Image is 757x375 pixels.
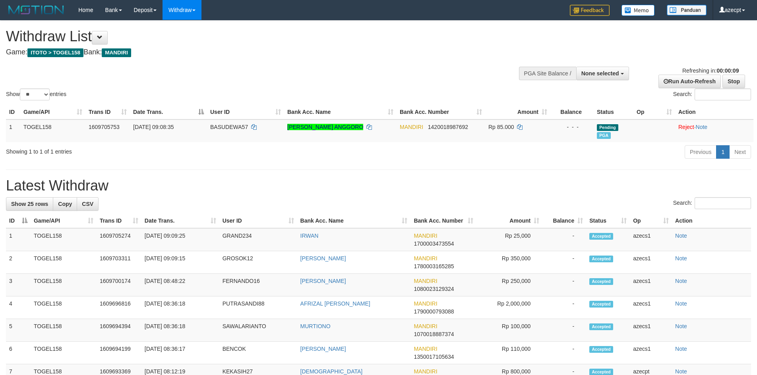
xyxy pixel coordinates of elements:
a: IRWAN [300,233,319,239]
th: Op: activate to sort column ascending [633,105,675,119]
th: User ID: activate to sort column ascending [207,105,284,119]
img: Feedback.jpg [570,5,610,16]
th: Bank Acc. Name: activate to sort column ascending [284,105,397,119]
a: 1 [716,145,730,159]
td: PUTRASANDI88 [219,296,297,319]
th: Date Trans.: activate to sort column ascending [141,213,219,228]
a: [PERSON_NAME] [300,278,346,284]
td: 1 [6,228,31,251]
span: Rp 85.000 [488,124,514,130]
a: Note [675,255,687,262]
span: ITOTO > TOGEL158 [27,48,83,57]
td: 6 [6,342,31,364]
span: Refreshing in: [682,67,739,74]
a: [PERSON_NAME] ANGGORO [287,124,363,130]
td: [DATE] 08:36:18 [141,296,219,319]
span: Pending [597,124,618,131]
a: Note [675,368,687,375]
a: Note [675,323,687,329]
span: Copy 1420018987692 to clipboard [428,124,468,130]
a: Show 25 rows [6,197,53,211]
label: Search: [673,197,751,209]
td: [DATE] 09:09:25 [141,228,219,251]
select: Showentries [20,88,50,100]
span: MANDIRI [414,300,437,307]
span: Marked by azecs1 [597,132,611,139]
th: Action [672,213,751,228]
th: Bank Acc. Name: activate to sort column ascending [297,213,411,228]
span: MANDIRI [102,48,131,57]
a: Next [729,145,751,159]
td: Rp 100,000 [476,319,542,342]
th: Bank Acc. Number: activate to sort column ascending [397,105,485,119]
span: MANDIRI [414,255,437,262]
span: MANDIRI [414,233,437,239]
th: Amount: activate to sort column ascending [476,213,542,228]
td: azecs1 [630,296,672,319]
td: Rp 350,000 [476,251,542,274]
span: MANDIRI [400,124,423,130]
div: Showing 1 to 1 of 1 entries [6,144,310,156]
span: Copy [58,201,72,207]
button: None selected [576,67,629,80]
td: GROSOK12 [219,251,297,274]
span: Accepted [589,346,613,353]
h1: Withdraw List [6,29,497,44]
strong: 00:00:09 [716,67,739,74]
a: MURTIONO [300,323,331,329]
span: [DATE] 09:08:35 [133,124,174,130]
td: - [542,228,586,251]
span: Accepted [589,233,613,240]
a: Note [675,233,687,239]
td: - [542,342,586,364]
a: Stop [722,75,745,88]
span: Accepted [589,301,613,308]
td: 1609705274 [97,228,141,251]
td: azecs1 [630,274,672,296]
td: TOGEL158 [31,342,97,364]
td: TOGEL158 [20,119,85,142]
h1: Latest Withdraw [6,178,751,194]
span: Copy 1700003473554 to clipboard [414,240,454,247]
td: BENCOK [219,342,297,364]
td: 2 [6,251,31,274]
td: azecs1 [630,228,672,251]
td: Rp 110,000 [476,342,542,364]
td: TOGEL158 [31,274,97,296]
th: Status: activate to sort column ascending [586,213,630,228]
span: Copy 1070018887374 to clipboard [414,331,454,337]
a: Note [675,346,687,352]
td: - [542,251,586,274]
th: Action [675,105,753,119]
td: 1609703311 [97,251,141,274]
span: MANDIRI [414,346,437,352]
div: PGA Site Balance / [519,67,576,80]
span: Copy 1080023129324 to clipboard [414,286,454,292]
td: TOGEL158 [31,319,97,342]
a: Note [675,300,687,307]
input: Search: [695,88,751,100]
span: MANDIRI [414,368,437,375]
div: - - - [554,123,590,131]
td: SAWALARIANTO [219,319,297,342]
td: Rp 2,000,000 [476,296,542,319]
td: [DATE] 08:36:18 [141,319,219,342]
label: Show entries [6,88,66,100]
th: Balance [550,105,594,119]
td: 1609700174 [97,274,141,296]
td: [DATE] 08:36:17 [141,342,219,364]
span: MANDIRI [414,278,437,284]
td: GRAND234 [219,228,297,251]
td: 5 [6,319,31,342]
th: ID: activate to sort column descending [6,213,31,228]
th: Amount: activate to sort column ascending [485,105,550,119]
td: 1609696816 [97,296,141,319]
a: Copy [53,197,77,211]
td: 4 [6,296,31,319]
span: Copy 1780003165285 to clipboard [414,263,454,269]
td: Rp 250,000 [476,274,542,296]
td: Rp 25,000 [476,228,542,251]
td: 1609694394 [97,319,141,342]
th: Balance: activate to sort column ascending [542,213,586,228]
td: 3 [6,274,31,296]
